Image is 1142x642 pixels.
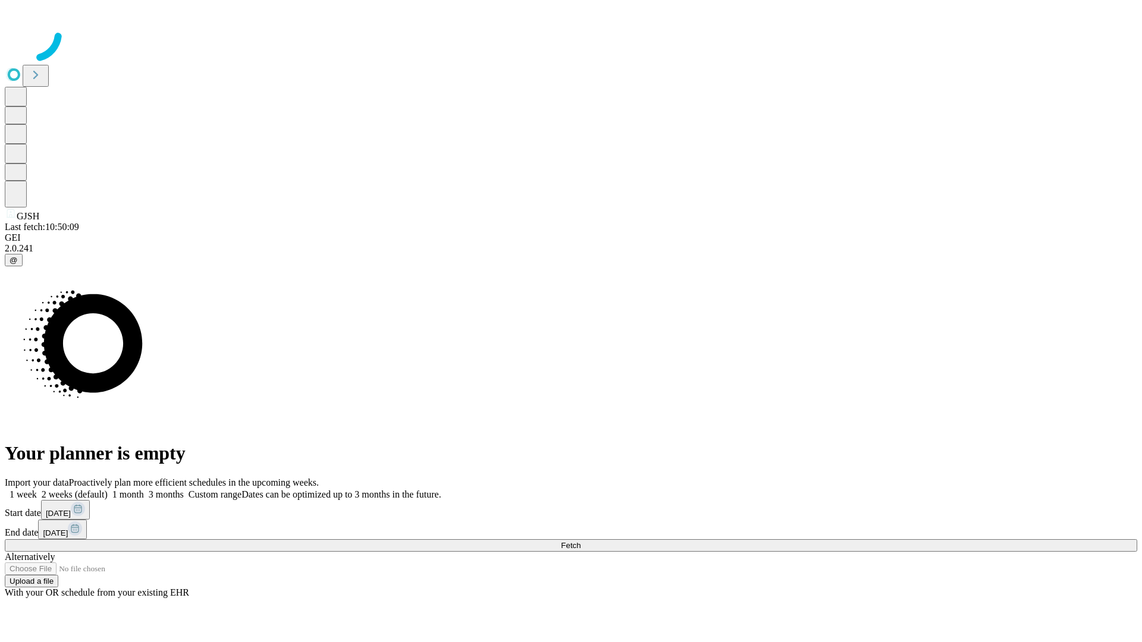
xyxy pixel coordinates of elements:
[17,211,39,221] span: GJSH
[5,575,58,587] button: Upload a file
[42,489,108,499] span: 2 weeks (default)
[5,539,1137,552] button: Fetch
[112,489,144,499] span: 1 month
[38,520,87,539] button: [DATE]
[5,243,1137,254] div: 2.0.241
[5,442,1137,464] h1: Your planner is empty
[561,541,581,550] span: Fetch
[10,256,18,265] span: @
[5,222,79,232] span: Last fetch: 10:50:09
[149,489,184,499] span: 3 months
[5,232,1137,243] div: GEI
[5,552,55,562] span: Alternatively
[69,477,319,487] span: Proactively plan more efficient schedules in the upcoming weeks.
[189,489,241,499] span: Custom range
[5,500,1137,520] div: Start date
[10,489,37,499] span: 1 week
[5,520,1137,539] div: End date
[43,528,68,537] span: [DATE]
[46,509,71,518] span: [DATE]
[41,500,90,520] button: [DATE]
[5,477,69,487] span: Import your data
[5,587,189,597] span: With your OR schedule from your existing EHR
[5,254,23,266] button: @
[241,489,441,499] span: Dates can be optimized up to 3 months in the future.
